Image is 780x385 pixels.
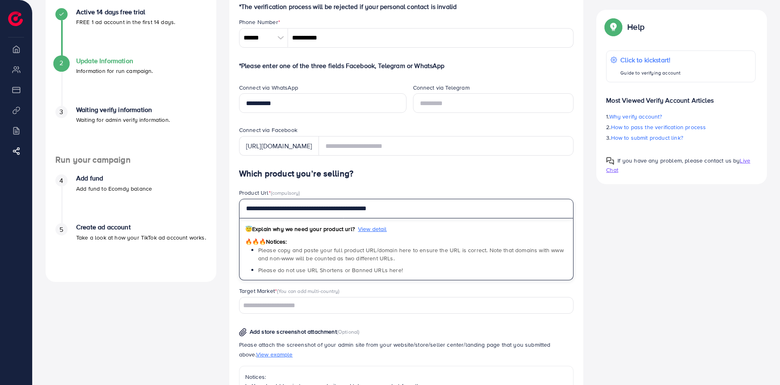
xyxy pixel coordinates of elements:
span: 🔥🔥🔥 [245,238,266,246]
p: *The verification process will be rejected if your personal contact is invalid [239,2,574,11]
li: Active 14 days free trial [46,8,216,57]
input: Search for option [240,299,563,312]
span: Add store screenshot attachment [250,328,337,336]
label: Connect via WhatsApp [239,84,298,92]
span: Please do not use URL Shortens or Banned URLs here! [258,266,403,274]
span: Notices: [245,238,287,246]
p: Notices: [245,372,568,382]
span: (Optional) [337,328,360,335]
img: logo [8,11,23,26]
p: Information for run campaign. [76,66,153,76]
label: Product Url [239,189,300,197]
img: img [239,328,247,337]
span: 😇 [245,225,252,233]
span: How to pass the verification process [611,123,706,131]
li: Add fund [46,174,216,223]
span: 5 [59,225,63,234]
label: Phone Number [239,18,280,26]
h4: Which product you’re selling? [239,169,574,179]
p: Take a look at how your TikTok ad account works. [76,233,206,242]
h4: Create ad account [76,223,206,231]
span: View example [256,350,293,359]
p: Waiting for admin verify information. [76,115,170,125]
li: Update Information [46,57,216,106]
img: Popup guide [606,157,614,165]
h4: Waiting verify information [76,106,170,114]
span: (compulsory) [271,189,300,196]
h4: Run your campaign [46,155,216,165]
p: 1. [606,112,756,121]
h4: Update Information [76,57,153,65]
span: 3 [59,107,63,117]
span: Why verify account? [609,112,662,121]
div: [URL][DOMAIN_NAME] [239,136,319,156]
span: 2 [59,58,63,68]
p: Please attach the screenshot of your admin site from your website/store/seller center/landing pag... [239,340,574,359]
p: FREE 1 ad account in the first 14 days. [76,17,175,27]
span: (You can add multi-country) [277,287,339,295]
li: Waiting verify information [46,106,216,155]
p: Most Viewed Verify Account Articles [606,89,756,105]
p: 3. [606,133,756,143]
span: View detail [358,225,387,233]
h4: Add fund [76,174,152,182]
label: Connect via Facebook [239,126,297,134]
iframe: Chat [745,348,774,379]
label: Connect via Telegram [413,84,470,92]
span: Explain why we need your product url? [245,225,355,233]
p: Add fund to Ecomdy balance [76,184,152,194]
span: Please copy and paste your full product URL/domain here to ensure the URL is correct. Note that d... [258,246,564,262]
p: Click to kickstart! [620,55,681,65]
p: *Please enter one of the three fields Facebook, Telegram or WhatsApp [239,61,574,70]
img: Popup guide [606,20,621,34]
h4: Active 14 days free trial [76,8,175,16]
div: Search for option [239,297,574,314]
span: 4 [59,176,63,185]
span: If you have any problem, please contact us by [617,156,740,165]
span: How to submit product link? [611,134,683,142]
p: 2. [606,122,756,132]
p: Help [627,22,644,32]
p: Guide to verifying account [620,68,681,78]
li: Create ad account [46,223,216,272]
label: Target Market [239,287,340,295]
